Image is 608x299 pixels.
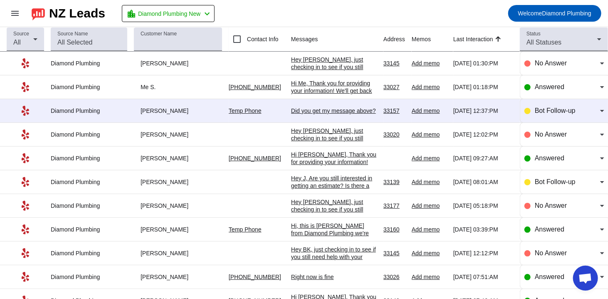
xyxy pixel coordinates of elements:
div: Hey [PERSON_NAME], just checking in to see if you still need help with your project. Please let m... [291,198,377,243]
span: Bot Follow-up [535,178,576,185]
div: Hey [PERSON_NAME], just checking in to see if you still need help with your project. Please let m... [291,127,377,172]
mat-icon: Yelp [20,130,30,140]
div: Hey [PERSON_NAME], just checking in to see if you still need help with your project. Please let m... [291,56,377,101]
div: Did you get my message above?​ [291,107,377,115]
div: Hey BK, just checking in to see if you still need help with your project. Please let me know and ... [291,246,377,291]
div: [PERSON_NAME] [134,131,222,138]
div: Add memo [412,273,447,281]
div: [DATE] 07:51:AM [453,273,513,281]
div: [DATE] 05:18:PM [453,202,513,209]
div: [PERSON_NAME] [134,202,222,209]
mat-icon: location_city [126,9,136,19]
mat-icon: Yelp [20,58,30,68]
div: Add memo [412,60,447,67]
div: [PERSON_NAME] [134,60,222,67]
a: Temp Phone [229,107,262,114]
mat-icon: menu [10,8,20,18]
span: All [13,39,21,46]
div: Add memo [412,107,447,115]
div: Add memo [412,178,447,186]
div: 33139 [383,178,405,186]
div: Hi [PERSON_NAME], Thank you for providing your information! We'll get back to you as soon as poss... [291,151,377,181]
div: Diamond Plumbing [51,202,127,209]
span: Welcome [518,10,542,17]
div: [PERSON_NAME] [134,273,222,281]
div: [DATE] 03:39:PM [453,226,513,233]
div: Diamond Plumbing [51,83,127,91]
span: No Answer [535,60,567,67]
input: All Selected [57,37,121,47]
div: Diamond Plumbing [51,178,127,186]
div: [DATE] 12:12:PM [453,249,513,257]
th: Messages [291,27,383,52]
mat-icon: Yelp [20,106,30,116]
mat-icon: Yelp [20,153,30,163]
div: Hi Me, Thank you for providing your information! We'll get back to you as soon as possible. Thank... [291,80,377,110]
div: [PERSON_NAME] [134,107,222,115]
div: Last Interaction [453,35,493,43]
div: Add memo [412,226,447,233]
mat-icon: Yelp [20,224,30,234]
a: [PHONE_NUMBER] [229,84,281,90]
div: Add memo [412,154,447,162]
div: 33160 [383,226,405,233]
span: Answered [535,273,564,280]
div: [PERSON_NAME] [134,249,222,257]
div: Diamond Plumbing [51,131,127,138]
div: Add memo [412,202,447,209]
label: Contact Info [245,35,279,43]
mat-label: Source [13,31,29,37]
mat-icon: Yelp [20,248,30,258]
div: 33020 [383,131,405,138]
div: [DATE] 01:18:PM [453,83,513,91]
th: Memos [412,27,453,52]
mat-icon: Yelp [20,272,30,282]
a: Temp Phone [229,226,262,233]
div: Diamond Plumbing [51,107,127,115]
div: Diamond Plumbing [51,60,127,67]
span: All Statuses [526,39,561,46]
span: Answered [535,226,564,233]
div: [PERSON_NAME] [134,226,222,233]
div: Diamond Plumbing [51,249,127,257]
div: Add memo [412,131,447,138]
div: 33145 [383,60,405,67]
div: [DATE] 01:30:PM [453,60,513,67]
button: WelcomeDiamond Plumbing [508,5,601,22]
div: Diamond Plumbing [51,273,127,281]
span: Answered [535,154,564,162]
div: 33177 [383,202,405,209]
div: 33027 [383,83,405,91]
div: [DATE] 12:37:PM [453,107,513,115]
button: Diamond Plumbing New [122,5,215,22]
div: [PERSON_NAME] [134,154,222,162]
div: [PERSON_NAME] [134,178,222,186]
th: Address [383,27,412,52]
mat-icon: Yelp [20,201,30,211]
div: 33157 [383,107,405,115]
mat-icon: Yelp [20,177,30,187]
mat-label: Source Name [57,31,88,37]
mat-icon: chevron_left [202,9,212,19]
a: [PHONE_NUMBER] [229,274,281,280]
div: Diamond Plumbing [51,154,127,162]
div: Me S. [134,83,222,91]
div: NZ Leads [49,7,105,19]
div: Hey J, Are you still interested in getting an estimate? Is there a good number to reach you? Than... [291,174,377,204]
div: [DATE] 12:02:PM [453,131,513,138]
mat-icon: Yelp [20,82,30,92]
span: Answered [535,83,564,90]
div: 33026 [383,273,405,281]
span: No Answer [535,131,567,138]
div: Diamond Plumbing [51,226,127,233]
div: [DATE] 08:01:AM [453,178,513,186]
a: [PHONE_NUMBER] [229,155,281,162]
span: Bot Follow-up [535,107,576,114]
span: Diamond Plumbing New [138,8,200,20]
div: 33145 [383,249,405,257]
div: Add memo [412,249,447,257]
img: logo [32,6,45,20]
div: Right now is fine [291,273,377,281]
mat-label: Status [526,31,541,37]
div: Open chat [573,266,598,291]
